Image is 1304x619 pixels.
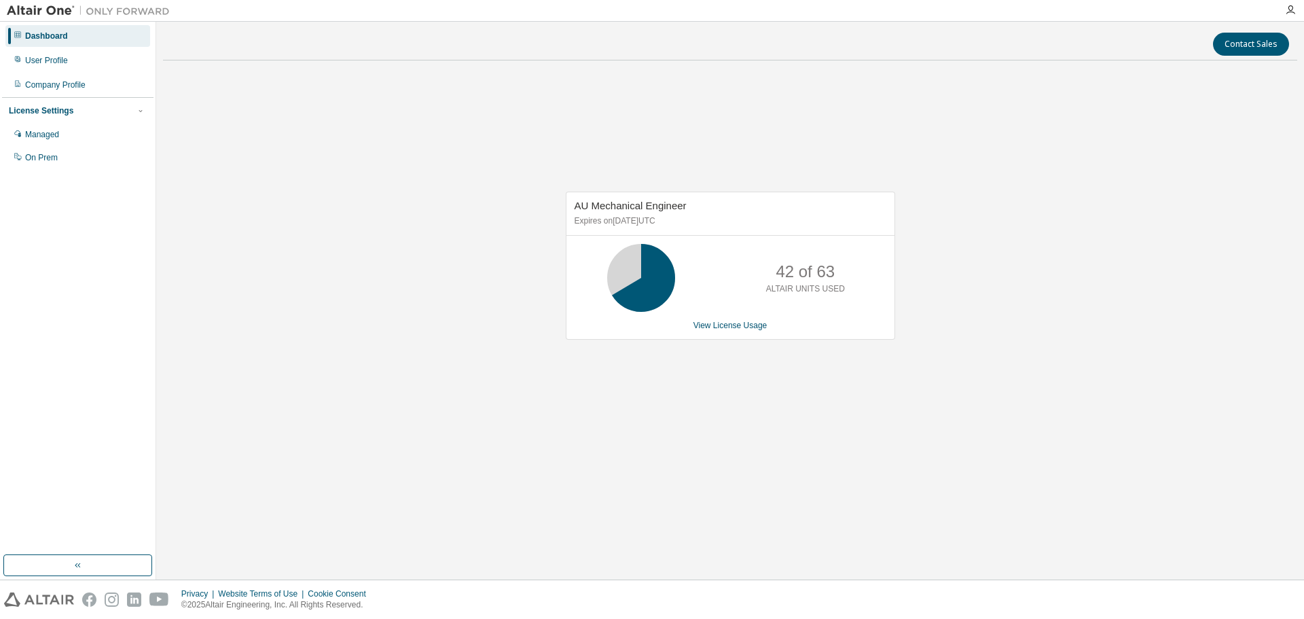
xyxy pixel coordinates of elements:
a: View License Usage [693,321,767,330]
span: AU Mechanical Engineer [575,200,687,211]
p: 42 of 63 [776,260,835,283]
div: Privacy [181,588,218,599]
div: Dashboard [25,31,68,41]
div: Company Profile [25,79,86,90]
p: © 2025 Altair Engineering, Inc. All Rights Reserved. [181,599,374,611]
div: License Settings [9,105,73,116]
div: Managed [25,129,59,140]
img: instagram.svg [105,593,119,607]
div: On Prem [25,152,58,163]
div: User Profile [25,55,68,66]
div: Website Terms of Use [218,588,308,599]
img: youtube.svg [149,593,169,607]
p: Expires on [DATE] UTC [575,215,883,227]
img: Altair One [7,4,177,18]
img: facebook.svg [82,593,96,607]
img: altair_logo.svg [4,593,74,607]
div: Cookie Consent [308,588,374,599]
button: Contact Sales [1213,33,1289,56]
p: ALTAIR UNITS USED [766,283,845,295]
img: linkedin.svg [127,593,141,607]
